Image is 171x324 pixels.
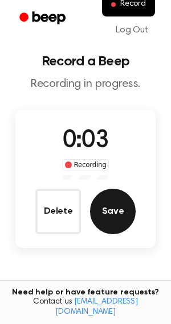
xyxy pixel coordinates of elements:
span: 0:03 [63,129,108,153]
button: Delete Audio Record [35,189,81,234]
a: [EMAIL_ADDRESS][DOMAIN_NAME] [55,298,138,316]
a: Beep [11,7,76,30]
span: Contact us [7,297,164,317]
p: Recording in progress. [9,77,162,92]
div: Recording [62,159,109,171]
button: Save Audio Record [90,189,136,234]
a: Log Out [104,16,160,44]
h1: Record a Beep [9,55,162,68]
